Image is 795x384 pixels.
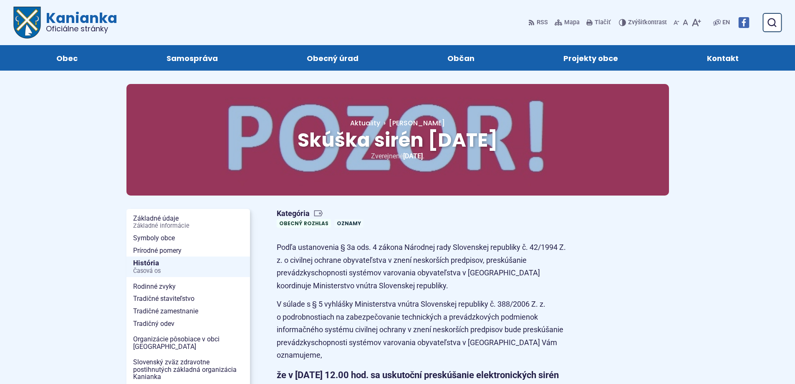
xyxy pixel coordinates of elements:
span: Slovenský zväz zdravotne postihnutých základná organizácia Kanianka [133,356,243,383]
a: Tradičné staviteľstvo [126,292,250,305]
span: Obec [56,45,78,71]
a: Občan [411,45,511,71]
p: Zverejnené . [153,150,642,162]
a: Obec [20,45,114,71]
span: Prírodné pomery [133,244,243,257]
button: Zvýšiťkontrast [619,14,669,31]
a: Kontakt [671,45,775,71]
a: Samospráva [130,45,254,71]
span: EN [722,18,730,28]
a: Aktuality [350,118,380,128]
a: Slovenský zväz zdravotne postihnutých základná organizácia Kanianka [126,356,250,383]
button: Tlačiť [585,14,612,31]
a: Obecný rozhlas [277,219,331,228]
img: Prejsť na Facebook stránku [738,17,749,28]
a: Základné údajeZákladné informácie [126,212,250,232]
span: Časová os [133,268,243,275]
span: Projekty obce [563,45,618,71]
span: Tradičné staviteľstvo [133,292,243,305]
span: Samospráva [167,45,218,71]
a: RSS [528,14,550,31]
span: Kanianka [41,11,117,33]
span: Zvýšiť [628,19,644,26]
span: Tradičný odev [133,318,243,330]
span: História [133,257,243,277]
a: Logo Kanianka, prejsť na domovskú stránku. [13,7,117,38]
a: HistóriaČasová os [126,257,250,277]
a: Tradičné zamestnanie [126,305,250,318]
a: Organizácie pôsobiace v obci [GEOGRAPHIC_DATA] [126,333,250,353]
span: Základné údaje [133,212,243,232]
span: Základné informácie [133,223,243,229]
a: Rodinné zvyky [126,280,250,293]
a: Mapa [553,14,581,31]
span: Rodinné zvyky [133,280,243,293]
span: Oficiálne stránky [46,25,117,33]
a: Symboly obce [126,232,250,244]
span: [PERSON_NAME] [389,118,445,128]
span: kontrast [628,19,667,26]
span: Mapa [564,18,580,28]
p: Podľa ustanovenia § 3a ods. 4 zákona Národnej rady Slovenskej republiky č. 42/1994 Z. z. o civiln... [277,241,573,292]
span: Tradičné zamestnanie [133,305,243,318]
button: Zmenšiť veľkosť písma [672,14,681,31]
span: Občan [447,45,474,71]
a: [PERSON_NAME] [380,118,445,128]
a: Prírodné pomery [126,244,250,257]
span: Kategória [277,209,367,219]
span: Obecný úrad [307,45,358,71]
span: Skúška sirén [DATE] [298,127,498,153]
button: Zväčšiť veľkosť písma [690,14,703,31]
button: Nastaviť pôvodnú veľkosť písma [681,14,690,31]
img: Prejsť na domovskú stránku [13,7,41,38]
span: Tlačiť [595,19,611,26]
a: EN [721,18,732,28]
span: Kontakt [707,45,739,71]
span: RSS [537,18,548,28]
span: Organizácie pôsobiace v obci [GEOGRAPHIC_DATA] [133,333,243,353]
span: [DATE] [403,152,423,160]
a: Oznamy [334,219,363,228]
p: V súlade s § 5 vyhlášky Ministerstva vnútra Slovenskej republiky č. 388/2006 Z. z. o podrobnostia... [277,298,573,362]
a: Tradičný odev [126,318,250,330]
a: Projekty obce [527,45,654,71]
span: Symboly obce [133,232,243,244]
a: Obecný úrad [270,45,394,71]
